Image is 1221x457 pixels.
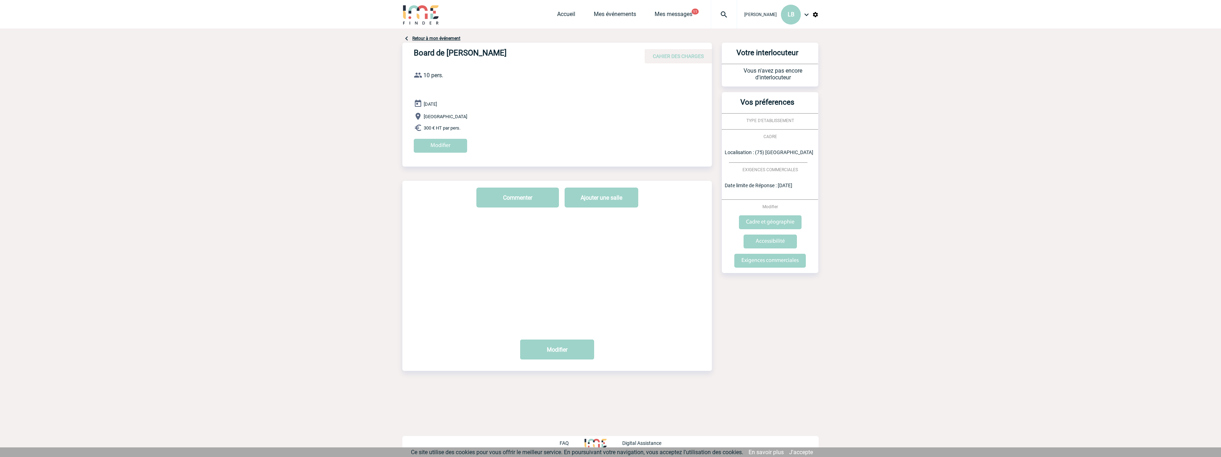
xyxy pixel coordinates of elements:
h4: Board de [PERSON_NAME] [414,48,627,61]
input: Modifier [414,139,467,153]
a: Accueil [557,11,575,21]
span: CAHIER DES CHARGES [653,53,704,59]
span: [GEOGRAPHIC_DATA] [424,114,467,119]
span: Date limite de Réponse : [DATE] [725,183,792,188]
a: Mes messages [655,11,692,21]
span: 300 € HT par pers. [424,125,460,131]
button: Commenter [476,188,559,208]
button: Ajouter une salle [565,188,638,208]
span: Modifier [762,204,778,209]
a: Retour à mon événement [412,36,460,41]
p: FAQ [560,440,569,446]
span: 10 pers. [423,72,443,79]
span: Ce site utilise des cookies pour vous offrir le meilleur service. En poursuivant votre navigation... [411,449,743,456]
button: Modifier [520,340,594,359]
span: LB [788,11,794,18]
input: Accessibilité [744,235,797,248]
p: Digital Assistance [622,440,661,446]
a: FAQ [560,439,585,446]
h3: Vos préferences [725,98,810,113]
a: Mes événements [594,11,636,21]
h3: Votre interlocuteur [725,48,810,64]
span: EXIGENCES COMMERCIALES [742,167,798,172]
span: [DATE] [424,101,437,107]
img: IME-Finder [402,4,439,25]
input: Exigences commerciales [734,254,806,268]
span: TYPE D'ETABLISSEMENT [746,118,794,123]
button: 11 [692,9,699,15]
span: [PERSON_NAME] [744,12,777,17]
span: Vous n'avez pas encore d'interlocuteur [744,67,802,81]
a: J'accepte [789,449,813,456]
span: CADRE [763,134,777,139]
span: Localisation : (75) [GEOGRAPHIC_DATA] [725,149,813,155]
a: En savoir plus [749,449,784,456]
input: Cadre et géographie [739,215,802,229]
img: http://www.idealmeetingsevents.fr/ [585,439,607,447]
